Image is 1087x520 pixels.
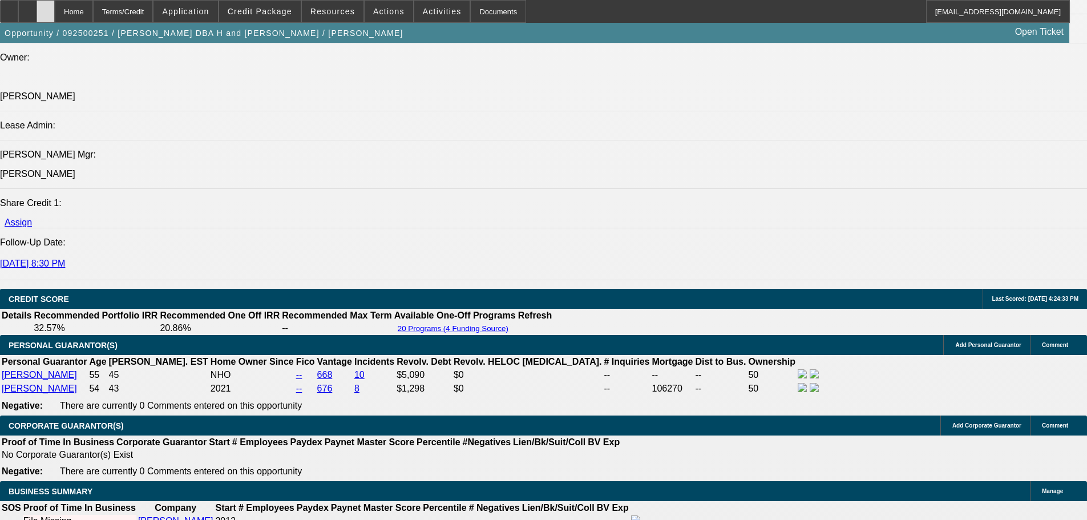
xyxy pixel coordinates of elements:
[1011,22,1068,42] a: Open Ticket
[89,357,106,366] b: Age
[2,401,43,410] b: Negative:
[2,370,77,380] a: [PERSON_NAME]
[748,357,795,366] b: Ownership
[810,369,819,378] img: linkedin-icon.png
[331,503,421,513] b: Paynet Master Score
[2,357,87,366] b: Personal Guarantor
[116,437,207,447] b: Corporate Guarantor
[159,323,280,334] td: 20.86%
[453,369,603,381] td: $0
[281,323,393,334] td: --
[396,382,452,395] td: $1,298
[325,437,414,447] b: Paynet Master Score
[162,7,209,16] span: Application
[810,383,819,392] img: linkedin-icon.png
[992,296,1078,302] span: Last Scored: [DATE] 4:24:33 PM
[955,342,1021,348] span: Add Personal Guarantor
[60,401,302,410] span: There are currently 0 Comments entered on this opportunity
[108,369,209,381] td: 45
[296,370,302,380] a: --
[88,382,107,395] td: 54
[652,382,694,395] td: 106270
[9,421,124,430] span: CORPORATE GUARANTOR(S)
[798,383,807,392] img: facebook-icon.png
[5,217,32,227] a: Assign
[394,324,512,333] button: 20 Programs (4 Funding Source)
[9,295,69,304] span: CREDIT SCORE
[522,503,595,513] b: Lien/Bk/Suit/Coll
[952,422,1021,429] span: Add Corporate Guarantor
[373,7,405,16] span: Actions
[2,384,77,393] a: [PERSON_NAME]
[1042,488,1063,494] span: Manage
[232,437,288,447] b: # Employees
[396,369,452,381] td: $5,090
[652,357,693,366] b: Mortgage
[1,449,625,461] td: No Corporate Guarantor(s) Exist
[423,7,462,16] span: Activities
[211,384,231,393] span: 2021
[296,384,302,393] a: --
[155,503,196,513] b: Company
[695,369,747,381] td: --
[210,369,294,381] td: NHO
[211,357,294,366] b: Home Owner Since
[60,466,302,476] span: There are currently 0 Comments entered on this opportunity
[2,466,43,476] b: Negative:
[354,357,394,366] b: Incidents
[317,370,333,380] a: 668
[354,370,365,380] a: 10
[23,502,136,514] th: Proof of Time In Business
[5,29,403,38] span: Opportunity / 092500251 / [PERSON_NAME] DBA H and [PERSON_NAME] / [PERSON_NAME]
[33,310,158,321] th: Recommended Portfolio IRR
[302,1,363,22] button: Resources
[354,384,359,393] a: 8
[414,1,470,22] button: Activities
[310,7,355,16] span: Resources
[1,502,22,514] th: SOS
[297,503,329,513] b: Paydex
[219,1,301,22] button: Credit Package
[603,369,650,381] td: --
[9,487,92,496] span: BUSINESS SUMMARY
[109,357,208,366] b: [PERSON_NAME]. EST
[317,384,333,393] a: 676
[394,310,516,321] th: Available One-Off Programs
[281,310,393,321] th: Recommended Max Term
[747,369,796,381] td: 50
[153,1,217,22] button: Application
[209,437,229,447] b: Start
[88,369,107,381] td: 55
[108,382,209,395] td: 43
[228,7,292,16] span: Credit Package
[696,357,746,366] b: Dist to Bus.
[695,382,747,395] td: --
[1042,422,1068,429] span: Comment
[215,503,236,513] b: Start
[159,310,280,321] th: Recommended One Off IRR
[317,357,352,366] b: Vantage
[1,310,32,321] th: Details
[518,310,553,321] th: Refresh
[9,341,118,350] span: PERSONAL GUARANTOR(S)
[513,437,585,447] b: Lien/Bk/Suit/Coll
[423,503,466,513] b: Percentile
[588,437,620,447] b: BV Exp
[1,437,115,448] th: Proof of Time In Business
[454,357,602,366] b: Revolv. HELOC [MEDICAL_DATA].
[365,1,413,22] button: Actions
[652,369,694,381] td: --
[798,369,807,378] img: facebook-icon.png
[33,323,158,334] td: 32.57%
[290,437,322,447] b: Paydex
[397,357,451,366] b: Revolv. Debt
[604,357,649,366] b: # Inquiries
[453,382,603,395] td: $0
[597,503,629,513] b: BV Exp
[239,503,294,513] b: # Employees
[463,437,511,447] b: #Negatives
[469,503,520,513] b: # Negatives
[1042,342,1068,348] span: Comment
[417,437,460,447] b: Percentile
[603,382,650,395] td: --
